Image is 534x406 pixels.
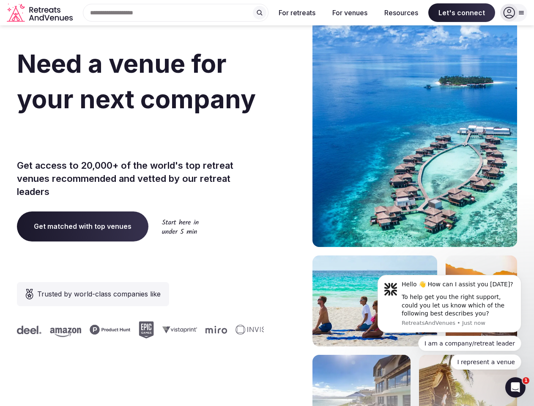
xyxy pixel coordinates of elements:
svg: Miro company logo [205,326,227,334]
button: For venues [326,3,374,22]
svg: Epic Games company logo [139,321,154,338]
svg: Invisible company logo [236,325,282,335]
span: Trusted by world-class companies like [37,289,161,299]
a: Visit the homepage [7,3,74,22]
iframe: Intercom live chat [505,377,526,398]
img: yoga on tropical beach [312,255,437,346]
img: woman sitting in back of truck with camels [446,255,517,346]
a: Get matched with top venues [17,211,148,241]
img: Start here in under 5 min [162,219,199,234]
button: For retreats [272,3,322,22]
button: Resources [378,3,425,22]
span: Let's connect [428,3,495,22]
svg: Deel company logo [17,326,41,334]
p: Get access to 20,000+ of the world's top retreat venues recommended and vetted by our retreat lea... [17,159,264,198]
svg: Retreats and Venues company logo [7,3,74,22]
span: 1 [523,377,529,384]
iframe: Intercom notifications message [365,267,534,375]
span: Need a venue for your next company [17,48,256,114]
svg: Vistaprint company logo [162,326,197,333]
